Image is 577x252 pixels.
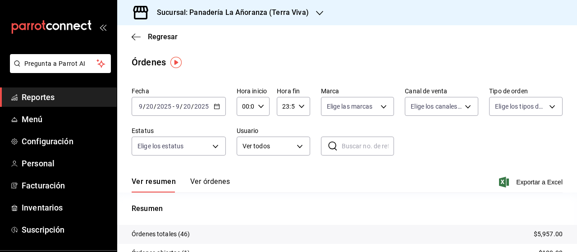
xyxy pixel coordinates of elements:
[99,23,106,31] button: open_drawer_menu
[173,103,174,110] span: -
[237,88,270,94] label: Hora inicio
[150,7,309,18] h3: Sucursal: Panadería La Añoranza (Terra Viva)
[132,177,176,192] button: Ver resumen
[22,91,110,103] span: Reportes
[495,102,546,111] span: Elige los tipos de orden
[321,88,394,94] label: Marca
[24,59,97,69] span: Pregunta a Parrot AI
[277,88,310,94] label: Hora fin
[411,102,462,111] span: Elige los canales de venta
[154,103,156,110] span: /
[10,54,111,73] button: Pregunta a Parrot AI
[190,177,230,192] button: Ver órdenes
[175,103,180,110] input: --
[132,32,178,41] button: Regresar
[237,128,310,134] label: Usuario
[6,65,111,75] a: Pregunta a Parrot AI
[156,103,172,110] input: ----
[501,177,563,188] button: Exportar a Excel
[194,103,209,110] input: ----
[243,142,293,151] span: Ver todos
[146,103,154,110] input: --
[22,157,110,170] span: Personal
[132,229,190,239] p: Órdenes totales (46)
[138,103,143,110] input: --
[327,102,373,111] span: Elige las marcas
[22,224,110,236] span: Suscripción
[170,57,182,68] img: Tooltip marker
[405,88,478,94] label: Canal de venta
[489,88,563,94] label: Tipo de orden
[22,202,110,214] span: Inventarios
[22,113,110,125] span: Menú
[137,142,183,151] span: Elige los estatus
[342,137,394,155] input: Buscar no. de referencia
[180,103,183,110] span: /
[22,179,110,192] span: Facturación
[22,135,110,147] span: Configuración
[148,32,178,41] span: Regresar
[132,177,230,192] div: navigation tabs
[132,88,226,94] label: Fecha
[183,103,191,110] input: --
[132,55,166,69] div: Órdenes
[143,103,146,110] span: /
[534,229,563,239] p: $5,957.00
[132,128,226,134] label: Estatus
[191,103,194,110] span: /
[132,203,563,214] p: Resumen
